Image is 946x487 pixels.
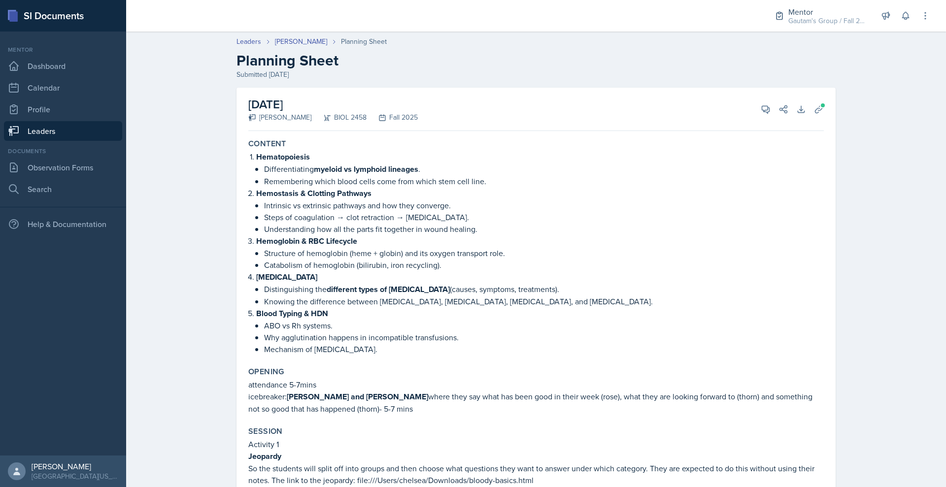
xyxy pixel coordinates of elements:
div: Planning Sheet [341,36,387,47]
div: Documents [4,147,122,156]
strong: Hemostasis & Clotting Pathways [256,188,372,199]
div: Mentor [4,45,122,54]
div: Help & Documentation [4,214,122,234]
p: Mechanism of [MEDICAL_DATA]. [264,343,824,355]
div: [PERSON_NAME] [248,112,311,123]
a: Calendar [4,78,122,97]
label: Opening [248,367,284,377]
strong: Jeopardy [248,451,281,462]
strong: Hematopoiesis [256,151,310,162]
p: Catabolism of hemoglobin (bilirubin, iron recycling). [264,259,824,271]
p: attendance 5-7mins [248,379,824,390]
label: Content [248,139,286,149]
a: Profile [4,99,122,119]
strong: [MEDICAL_DATA] [256,271,317,283]
div: BIOL 2458 [311,112,367,123]
strong: myeloid vs lymphoid lineages [314,163,418,175]
p: Steps of coagulation → clot retraction → [MEDICAL_DATA]. [264,211,824,223]
p: Activity 1 [248,438,824,450]
p: Distinguishing the (causes, symptoms, treatments). [264,283,824,295]
p: So the students will split off into groups and then choose what questions they want to answer und... [248,462,824,486]
p: ABO vs Rh systems. [264,320,824,331]
div: Gautam's Group / Fall 2025 [788,16,867,26]
div: Fall 2025 [367,112,418,123]
p: Why agglutination happens in incompatible transfusions. [264,331,824,343]
strong: different types of [MEDICAL_DATA] [327,284,450,295]
p: Understanding how all the parts fit together in wound healing. [264,223,824,235]
div: [PERSON_NAME] [32,461,118,471]
strong: Hemoglobin & RBC Lifecycle [256,235,357,247]
div: Submitted [DATE] [236,69,836,80]
strong: [PERSON_NAME] and [PERSON_NAME] [287,391,428,402]
h2: [DATE] [248,96,418,113]
a: Dashboard [4,56,122,76]
div: [GEOGRAPHIC_DATA][US_STATE] [32,471,118,481]
a: Leaders [236,36,261,47]
div: Mentor [788,6,867,18]
a: Search [4,179,122,199]
label: Session [248,426,283,436]
p: Structure of hemoglobin (heme + globin) and its oxygen transport role. [264,247,824,259]
p: Intrinsic vs extrinsic pathways and how they converge. [264,199,824,211]
strong: Blood Typing & HDN [256,308,328,319]
p: icebreaker: where they say what has been good in their week (rose), what they are looking forward... [248,390,824,415]
p: Remembering which blood cells come from which stem cell line. [264,175,824,187]
a: Observation Forms [4,158,122,177]
p: Differentiating . [264,163,824,175]
h2: Planning Sheet [236,52,836,69]
a: Leaders [4,121,122,141]
a: [PERSON_NAME] [275,36,327,47]
p: Knowing the difference between [MEDICAL_DATA], [MEDICAL_DATA], [MEDICAL_DATA], and [MEDICAL_DATA]. [264,295,824,307]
